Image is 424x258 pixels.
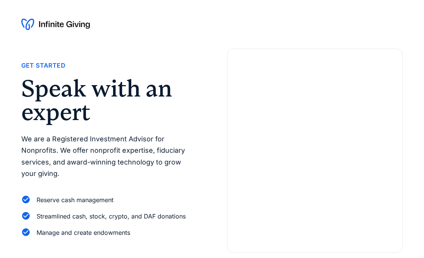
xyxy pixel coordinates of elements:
div: Reserve cash management [37,195,113,205]
div: Manage and create endowments [37,228,130,238]
p: We are a Registered Investment Advisor for Nonprofits. We offer nonprofit expertise, fiduciary se... [21,133,197,180]
h2: Speak with an expert [21,77,197,124]
div: Streamlined cash, stock, crypto, and DAF donations [37,211,186,222]
div: Get Started [21,60,65,71]
iframe: Form 0 [240,73,390,240]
